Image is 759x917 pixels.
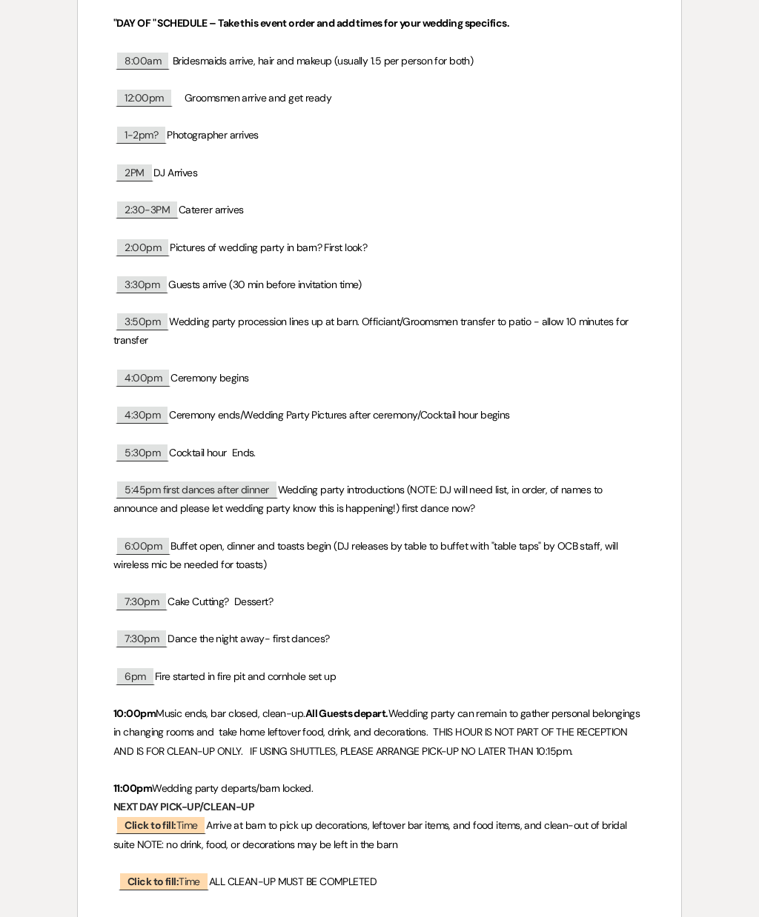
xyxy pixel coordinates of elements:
[116,444,169,462] span: 5:30pm
[169,447,256,460] span: Cocktail hour Ends.
[116,201,179,219] span: 2:30-3PM
[116,126,167,144] span: 1-2pm?
[113,540,620,572] span: Buffet open, dinner and toasts begin (DJ releases by table to buffet with "table taps" by OCB sta...
[116,481,277,499] span: 5:45pm first dances after dinner
[113,707,643,758] span: Wedding party can remain to gather personal belongings in changing rooms and take home leftover f...
[116,89,172,107] span: 12:00pm
[125,819,176,833] b: Click to fill:
[305,707,388,721] strong: All Guests depart.
[116,52,170,70] span: 8:00am
[169,409,510,422] span: Ceremony ends/Wedding Party Pictures after ceremony/Cocktail hour begins
[173,55,473,68] span: Bridesmaids arrive, hair and makeup (usually 1.5 per person for both)
[168,633,329,646] span: Dance the night away- first dances?
[127,876,179,889] b: Click to fill:
[116,276,168,294] span: 3:30pm
[116,537,170,556] span: 6:00pm
[185,92,331,105] span: Groomsmen arrive and get ready
[113,17,509,30] strong: "DAY OF " SCHEDULE – Take this event order and add times for your wedding specifics.
[113,484,605,516] span: Wedding party introductions (NOTE: DJ will need list, in order, of names to announce and please l...
[209,876,377,889] span: ALL CLEAN-UP MUST BE COMPLETED
[116,816,206,835] span: Time
[116,164,153,182] span: 2PM
[119,873,209,891] span: Time
[155,670,336,684] span: Fire started in fire pit and cornhole set up
[116,593,168,611] span: 7:30pm
[116,406,169,424] span: 4:30pm
[152,782,313,796] span: Wedding party departs/barn locked.
[113,707,156,721] strong: 10:00pm
[168,596,273,609] span: Cake Cutting? Dessert?
[116,630,168,648] span: 7:30pm
[156,707,305,721] span: Music ends, bar closed, clean-up.
[167,129,259,142] span: Photographer arrives
[113,782,152,796] strong: 11:00pm
[116,369,170,387] span: 4:00pm
[153,167,197,180] span: DJ Arrives
[170,372,249,385] span: Ceremony begins
[113,801,254,814] strong: NEXT DAY PICK-UP/CLEAN-UP
[116,239,170,257] span: 2:00pm
[168,279,362,292] span: Guests arrive (30 min before invitation time)
[113,819,629,851] span: Arrive at barn to pick up decorations, leftover bar items, and food items, and clean-out of brida...
[179,204,244,217] span: Caterer arrives
[116,313,169,331] span: 3:50pm
[113,316,631,347] span: Wedding party procession lines up at barn. Officiant/Groomsmen transfer to patio - allow 10 minut...
[116,667,154,686] span: 6pm
[170,241,367,255] span: Pictures of wedding party in barn? First look?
